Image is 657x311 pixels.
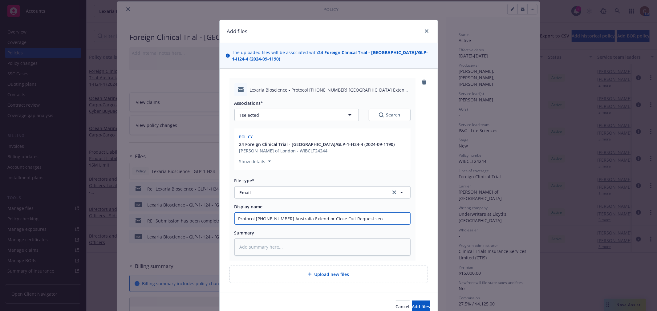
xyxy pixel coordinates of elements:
input: Add display name here... [235,213,410,224]
button: Show details [237,158,274,165]
span: Display name [234,204,263,210]
a: clear selection [391,189,398,196]
span: Email [240,189,382,196]
button: Emailclear selection [234,186,411,199]
span: File type* [234,178,255,183]
span: Summary [234,230,254,236]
